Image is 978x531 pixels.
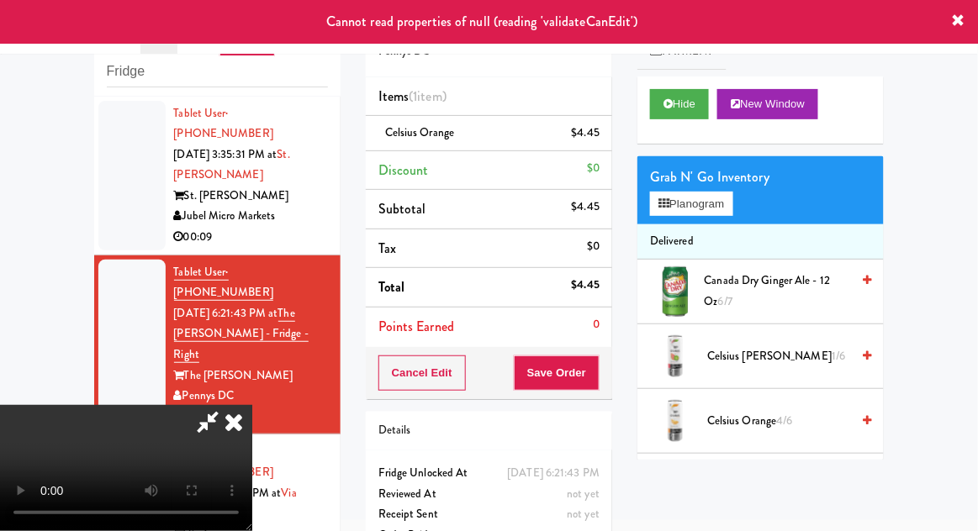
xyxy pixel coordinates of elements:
[378,504,600,525] div: Receipt Sent
[378,160,429,180] span: Discount
[705,271,851,312] span: Canada Dry Ginger Ale - 12 oz
[378,463,600,484] div: Fridge Unlocked At
[650,165,871,190] div: Grab N' Go Inventory
[174,264,273,302] a: Tablet User· [PHONE_NUMBER]
[174,386,328,407] div: Pennys DC
[174,206,328,227] div: Jubel Micro Markets
[700,346,871,367] div: Celsius [PERSON_NAME]1/6
[572,197,600,218] div: $4.45
[378,317,454,336] span: Points Earned
[567,506,600,522] span: not yet
[507,463,600,484] div: [DATE] 6:21:43 PM
[832,348,845,364] span: 1/6
[777,413,793,428] span: 4/6
[385,124,454,140] span: Celsius Orange
[572,123,600,144] div: $4.45
[326,12,638,31] span: Cannot read properties of null (reading 'validateCanEdit')
[174,305,309,363] a: The [PERSON_NAME] - Fridge - Right
[378,45,600,58] h5: Pennys DC
[514,355,600,391] button: Save Order
[567,486,600,502] span: not yet
[418,87,442,106] ng-pluralize: item
[409,87,447,106] span: (1 )
[698,271,872,312] div: Canada Dry Ginger Ale - 12 oz6/7
[572,275,600,296] div: $4.45
[587,158,600,179] div: $0
[378,484,600,505] div: Reviewed At
[593,314,600,335] div: 0
[378,277,405,297] span: Total
[94,255,341,435] li: Tablet User· [PHONE_NUMBER][DATE] 6:21:43 PM atThe [PERSON_NAME] - Fridge - RightThe [PERSON_NAME...
[174,227,328,248] div: 00:09
[707,411,850,432] span: Celsius Orange
[107,56,328,87] input: Search vision orders
[378,239,396,258] span: Tax
[378,420,600,441] div: Details
[650,89,709,119] button: Hide
[174,305,278,321] span: [DATE] 6:21:43 PM at
[94,97,341,255] li: Tablet User· [PHONE_NUMBER][DATE] 3:35:31 PM atSt. [PERSON_NAME]St. [PERSON_NAME]Jubel Micro Mark...
[717,89,818,119] button: New Window
[174,186,328,207] div: St. [PERSON_NAME]
[174,365,328,386] div: The [PERSON_NAME]
[650,192,732,217] button: Planogram
[637,224,884,260] li: Delivered
[174,485,297,522] a: Via Fridge
[707,346,850,367] span: Celsius [PERSON_NAME]
[587,236,600,257] div: $0
[718,293,732,309] span: 6/7
[378,87,447,106] span: Items
[174,146,278,162] span: [DATE] 3:35:31 PM at
[378,355,466,391] button: Cancel Edit
[378,199,426,218] span: Subtotal
[174,105,273,142] a: Tablet User· [PHONE_NUMBER]
[700,411,871,432] div: Celsius Orange4/6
